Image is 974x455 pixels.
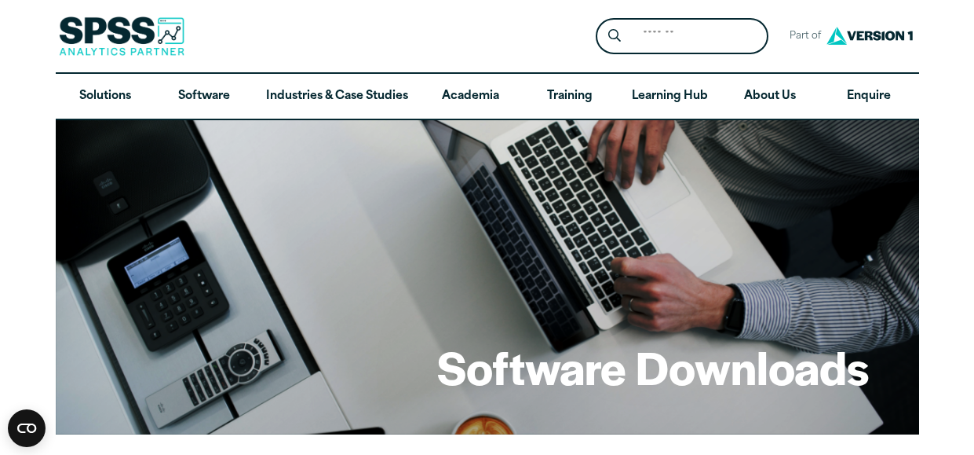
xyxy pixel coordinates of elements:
[56,74,919,119] nav: Desktop version of site main menu
[619,74,720,119] a: Learning Hub
[254,74,421,119] a: Industries & Case Studies
[8,409,46,447] button: Open CMP widget
[437,336,869,398] h1: Software Downloads
[819,74,918,119] a: Enquire
[596,18,768,55] form: Site Header Search Form
[59,17,184,56] img: SPSS Analytics Partner
[608,29,621,42] svg: Search magnifying glass icon
[56,74,155,119] a: Solutions
[823,21,917,50] img: Version1 Logo
[155,74,254,119] a: Software
[421,74,520,119] a: Academia
[600,22,629,51] button: Search magnifying glass icon
[720,74,819,119] a: About Us
[781,25,823,48] span: Part of
[520,74,618,119] a: Training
